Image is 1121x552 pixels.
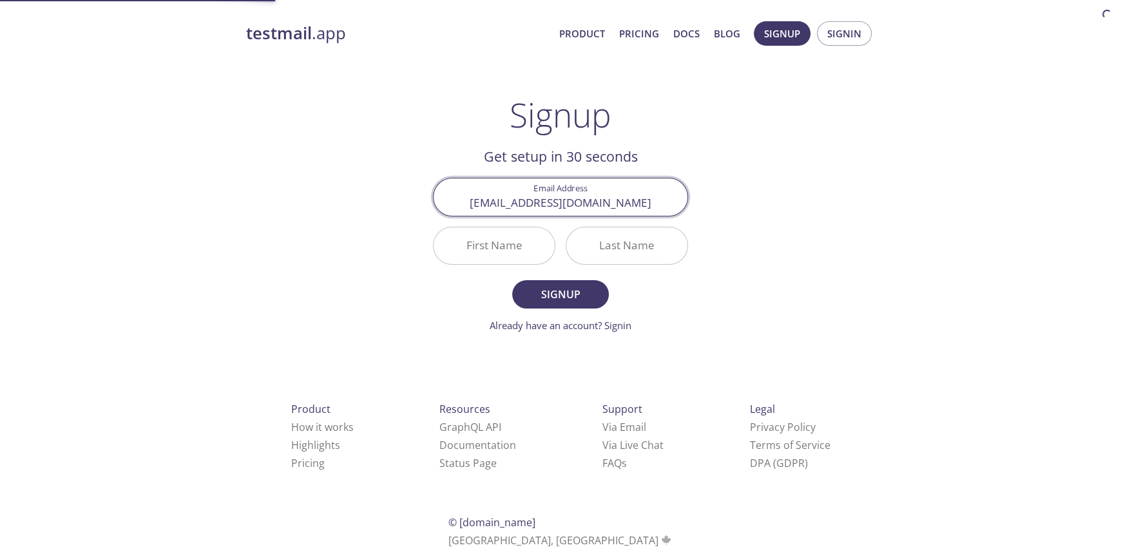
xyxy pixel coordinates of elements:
strong: testmail [246,22,312,44]
span: Resources [439,402,490,416]
h2: Get setup in 30 seconds [433,146,688,167]
span: Product [291,402,331,416]
a: How it works [291,420,354,434]
span: Support [602,402,642,416]
a: GraphQL API [439,420,501,434]
a: Already have an account? Signin [490,319,631,332]
a: Via Email [602,420,646,434]
span: Signin [827,25,861,42]
a: Blog [714,25,740,42]
button: Signin [817,21,872,46]
a: Via Live Chat [602,438,664,452]
a: Privacy Policy [749,420,815,434]
a: Terms of Service [749,438,830,452]
a: FAQ [602,456,627,470]
button: Signup [512,280,609,309]
a: Pricing [619,25,659,42]
span: Legal [749,402,774,416]
span: © [DOMAIN_NAME] [448,515,535,529]
span: Signup [764,25,800,42]
a: DPA (GDPR) [749,456,807,470]
button: Signup [754,21,810,46]
a: Highlights [291,438,340,452]
a: Product [559,25,605,42]
span: Signup [526,285,595,303]
a: testmail.app [246,23,549,44]
span: [GEOGRAPHIC_DATA], [GEOGRAPHIC_DATA] [448,533,673,547]
a: Documentation [439,438,516,452]
a: Docs [673,25,700,42]
span: s [622,456,627,470]
a: Status Page [439,456,497,470]
h1: Signup [510,95,611,134]
a: Pricing [291,456,325,470]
